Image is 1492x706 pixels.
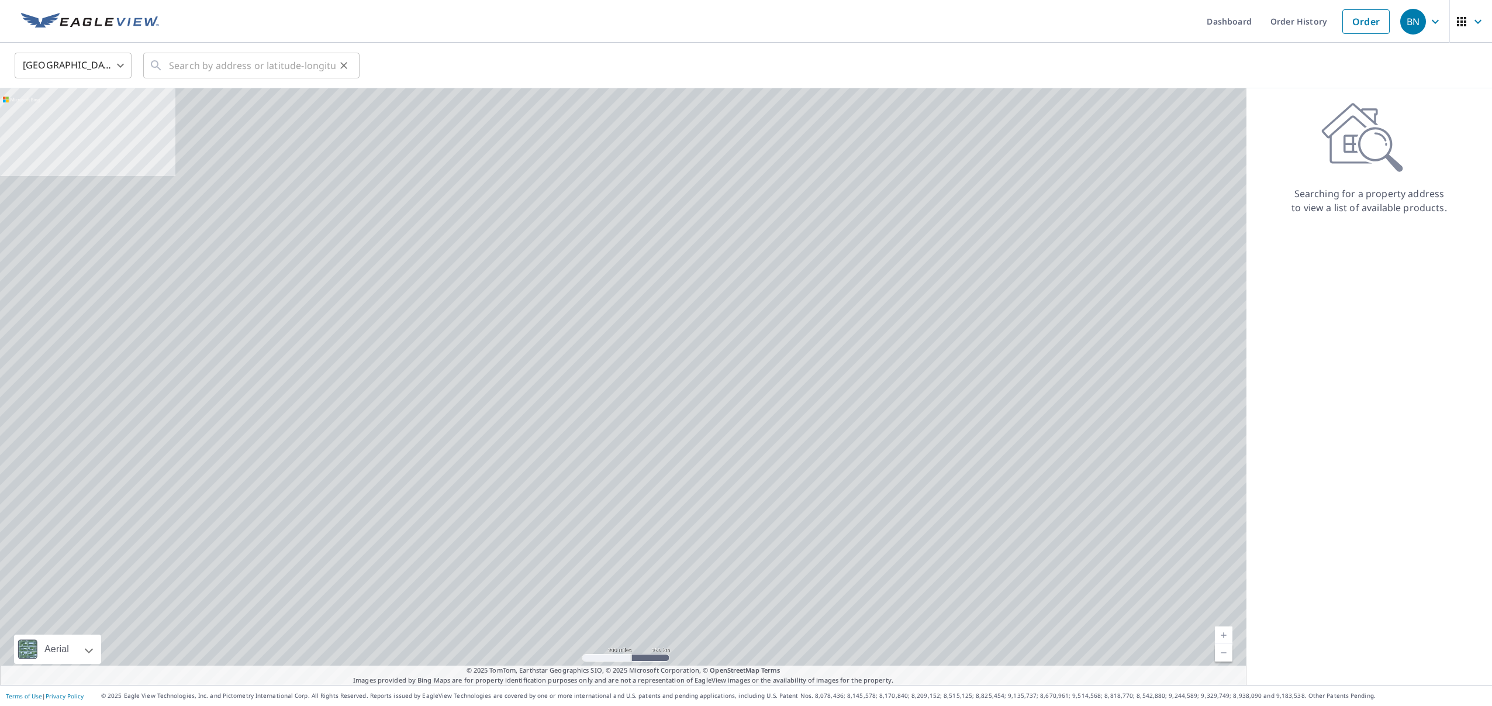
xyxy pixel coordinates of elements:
[6,693,84,700] p: |
[169,49,336,82] input: Search by address or latitude-longitude
[1342,9,1390,34] a: Order
[46,692,84,700] a: Privacy Policy
[41,635,72,664] div: Aerial
[1215,626,1232,644] a: Current Level 5, Zoom In
[1215,644,1232,662] a: Current Level 5, Zoom Out
[1291,187,1448,215] p: Searching for a property address to view a list of available products.
[467,666,780,676] span: © 2025 TomTom, Earthstar Geographics SIO, © 2025 Microsoft Corporation, ©
[1400,9,1426,35] div: BN
[761,666,780,674] a: Terms
[336,57,352,74] button: Clear
[6,692,42,700] a: Terms of Use
[21,13,159,30] img: EV Logo
[14,635,101,664] div: Aerial
[710,666,759,674] a: OpenStreetMap
[15,49,132,82] div: [GEOGRAPHIC_DATA]
[101,691,1486,700] p: © 2025 Eagle View Technologies, Inc. and Pictometry International Corp. All Rights Reserved. Repo...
